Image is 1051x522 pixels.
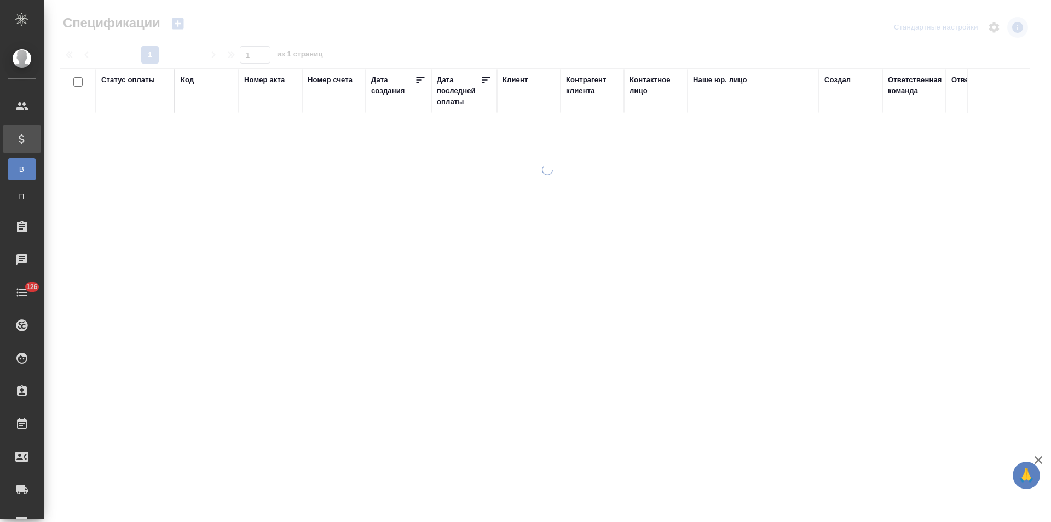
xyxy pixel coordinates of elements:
div: Дата создания [371,74,415,96]
button: 🙏 [1013,462,1040,489]
div: Номер акта [244,74,285,85]
div: Ответственный [951,74,1008,85]
div: Создал [824,74,851,85]
div: Ответственная команда [888,74,942,96]
span: П [14,191,30,202]
a: 126 [3,279,41,306]
div: Статус оплаты [101,74,155,85]
div: Номер счета [308,74,353,85]
a: П [8,186,36,208]
div: Дата последней оплаты [437,74,481,107]
span: 126 [20,282,44,292]
div: Контактное лицо [630,74,682,96]
div: Код [181,74,194,85]
div: Контрагент клиента [566,74,619,96]
a: В [8,158,36,180]
div: Клиент [503,74,528,85]
div: Наше юр. лицо [693,74,747,85]
span: В [14,164,30,175]
span: 🙏 [1017,464,1036,487]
